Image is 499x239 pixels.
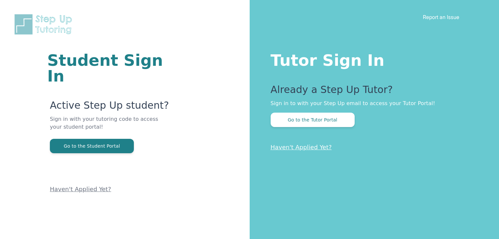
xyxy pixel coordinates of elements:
button: Go to the Tutor Portal [271,113,355,127]
a: Go to the Student Portal [50,143,134,149]
a: Report an Issue [423,14,459,20]
a: Haven't Applied Yet? [271,144,332,151]
p: Sign in to with your Step Up email to access your Tutor Portal! [271,100,473,107]
p: Active Step Up student? [50,100,171,115]
button: Go to the Student Portal [50,139,134,153]
h1: Student Sign In [47,52,171,84]
a: Go to the Tutor Portal [271,117,355,123]
img: Step Up Tutoring horizontal logo [13,13,76,36]
p: Sign in with your tutoring code to access your student portal! [50,115,171,139]
h1: Tutor Sign In [271,50,473,68]
p: Already a Step Up Tutor? [271,84,473,100]
a: Haven't Applied Yet? [50,186,111,193]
